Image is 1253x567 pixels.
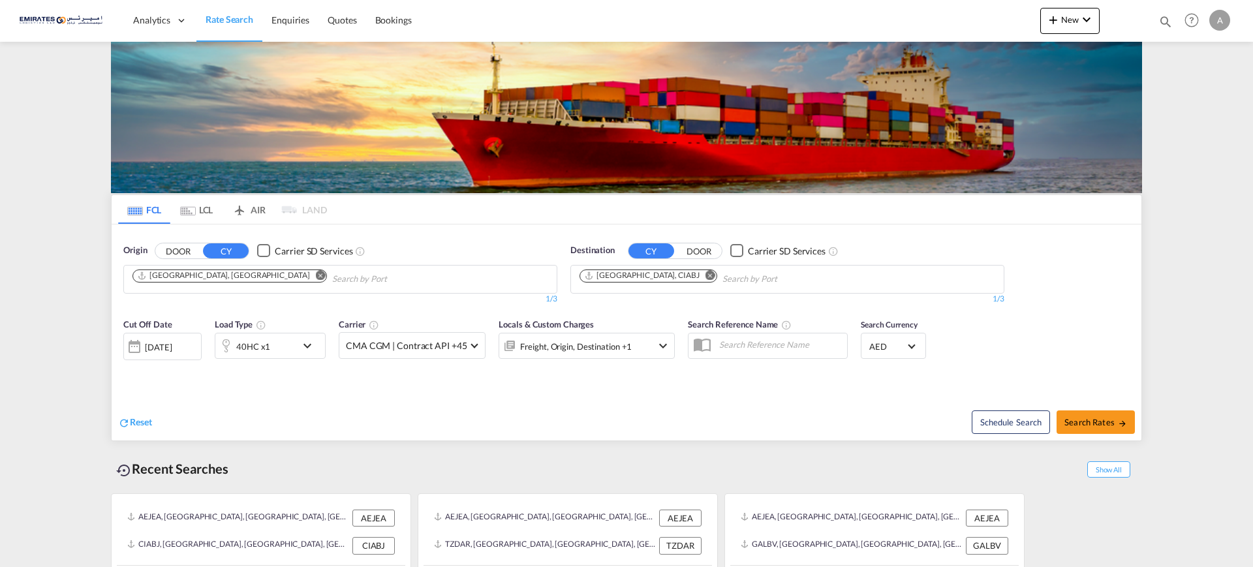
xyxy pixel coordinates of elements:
[123,319,172,329] span: Cut Off Date
[332,269,456,290] input: Chips input.
[748,245,826,258] div: Carrier SD Services
[339,319,379,329] span: Carrier
[369,320,379,330] md-icon: The selected Trucker/Carrierwill be displayed in the rate results If the rates are from another f...
[133,14,170,27] span: Analytics
[861,320,918,329] span: Search Currency
[20,6,108,35] img: c67187802a5a11ec94275b5db69a26e6.png
[137,270,309,281] div: Jebel Ali, AEJEA
[1118,419,1127,428] md-icon: icon-arrow-right
[570,294,1004,305] div: 1/3
[730,244,826,258] md-checkbox: Checkbox No Ink
[659,510,702,527] div: AEJEA
[688,319,792,329] span: Search Reference Name
[130,416,152,427] span: Reset
[1209,10,1230,31] div: A
[1087,461,1130,478] span: Show All
[123,333,202,360] div: [DATE]
[676,243,722,258] button: DOOR
[499,333,675,359] div: Freight Origin Destination Factory Stuffingicon-chevron-down
[570,244,615,257] span: Destination
[131,266,461,290] md-chips-wrap: Chips container. Use arrow keys to select chips.
[215,319,266,329] span: Load Type
[375,14,412,25] span: Bookings
[300,338,322,354] md-icon: icon-chevron-down
[1064,417,1127,427] span: Search Rates
[232,202,247,212] md-icon: icon-airplane
[118,195,327,224] md-pagination-wrapper: Use the left and right arrow keys to navigate between tabs
[828,246,839,256] md-icon: Unchecked: Search for CY (Container Yard) services for all selected carriers.Checked : Search for...
[127,537,349,554] div: CIABJ, Abidjan, Ivory Coast, Western Africa, Africa
[1057,410,1135,434] button: Search Ratesicon-arrow-right
[203,243,249,258] button: CY
[275,245,352,258] div: Carrier SD Services
[1158,14,1173,34] div: icon-magnify
[355,246,365,256] md-icon: Unchecked: Search for CY (Container Yard) services for all selected carriers.Checked : Search for...
[236,337,270,356] div: 40HC x1
[1079,12,1094,27] md-icon: icon-chevron-down
[1045,12,1061,27] md-icon: icon-plus 400-fg
[741,537,963,554] div: GALBV, Libreville, Gabon, Central Africa, Africa
[741,510,963,527] div: AEJEA, Jebel Ali, United Arab Emirates, Middle East, Middle East
[1040,8,1100,34] button: icon-plus 400-fgNewicon-chevron-down
[1181,9,1203,31] span: Help
[781,320,792,330] md-icon: Your search will be saved by the below given name
[972,410,1050,434] button: Note: By default Schedule search will only considerorigin ports, destination ports and cut off da...
[215,333,326,359] div: 40HC x1icon-chevron-down
[118,195,170,224] md-tab-item: FCL
[578,266,852,290] md-chips-wrap: Chips container. Use arrow keys to select chips.
[257,244,352,258] md-checkbox: Checkbox No Ink
[659,537,702,554] div: TZDAR
[271,14,309,25] span: Enquiries
[170,195,223,224] md-tab-item: LCL
[328,14,356,25] span: Quotes
[628,243,674,258] button: CY
[123,244,147,257] span: Origin
[111,454,234,483] div: Recent Searches
[1045,14,1094,25] span: New
[307,270,326,283] button: Remove
[722,269,846,290] input: Chips input.
[655,338,671,354] md-icon: icon-chevron-down
[118,417,130,429] md-icon: icon-refresh
[869,341,906,352] span: AED
[584,270,700,281] div: Abidjan, CIABJ
[346,339,467,352] span: CMA CGM | Contract API +45
[584,270,702,281] div: Press delete to remove this chip.
[713,335,847,354] input: Search Reference Name
[966,537,1008,554] div: GALBV
[118,416,152,430] div: icon-refreshReset
[223,195,275,224] md-tab-item: AIR
[137,270,312,281] div: Press delete to remove this chip.
[112,224,1141,440] div: OriginDOOR CY Checkbox No InkUnchecked: Search for CY (Container Yard) services for all selected ...
[123,359,133,376] md-datepicker: Select
[697,270,717,283] button: Remove
[499,319,594,329] span: Locals & Custom Charges
[1158,14,1173,29] md-icon: icon-magnify
[145,341,172,353] div: [DATE]
[434,537,656,554] div: TZDAR, Dar es Salaam, Tanzania, United Republic of, Eastern Africa, Africa
[520,337,632,356] div: Freight Origin Destination Factory Stuffing
[111,42,1142,193] img: LCL+%26+FCL+BACKGROUND.png
[352,510,395,527] div: AEJEA
[123,294,557,305] div: 1/3
[155,243,201,258] button: DOOR
[116,463,132,478] md-icon: icon-backup-restore
[1181,9,1209,33] div: Help
[206,14,253,25] span: Rate Search
[434,510,656,527] div: AEJEA, Jebel Ali, United Arab Emirates, Middle East, Middle East
[868,337,919,356] md-select: Select Currency: د.إ AEDUnited Arab Emirates Dirham
[966,510,1008,527] div: AEJEA
[127,510,349,527] div: AEJEA, Jebel Ali, United Arab Emirates, Middle East, Middle East
[352,537,395,554] div: CIABJ
[256,320,266,330] md-icon: icon-information-outline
